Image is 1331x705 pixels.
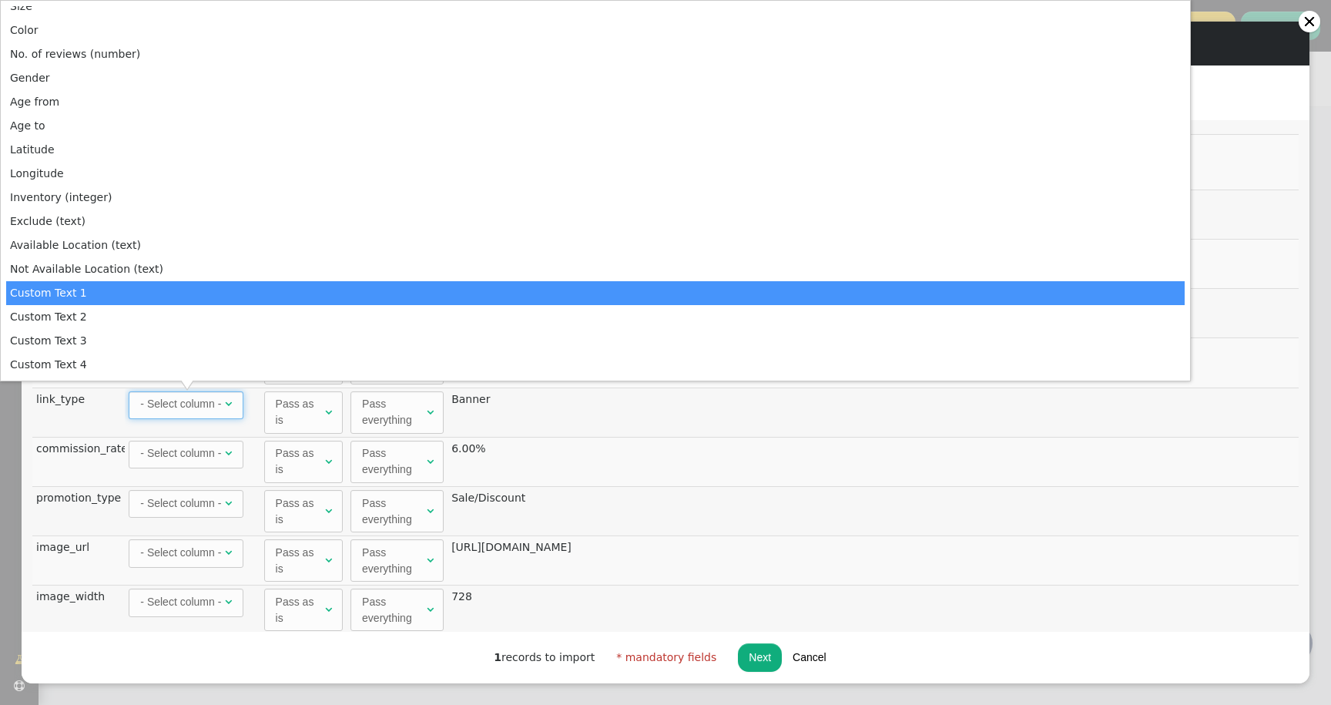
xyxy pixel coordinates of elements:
span: Custom Text 1 [10,287,87,299]
div: Pass everything [362,445,424,478]
div: - Select column - [140,594,221,610]
span: Latitude [10,143,55,156]
span:  [427,407,434,418]
span:  [225,596,232,607]
span: Custom Text 2 [10,311,87,323]
span:  [427,456,434,467]
span:  [427,505,434,516]
div: - Select column - [140,495,221,512]
td: promotion_type [32,486,125,535]
span: Inventory (integer) [10,191,112,203]
span: Color [10,24,39,36]
td: 728 [448,585,1095,634]
span: Age from [10,96,59,108]
span: Longitude [10,167,64,180]
td: commission_rate [32,437,125,486]
div: - Select column - [140,396,221,412]
button: Next [738,643,782,671]
span: Exclude (text) [10,215,85,227]
div: Pass as is [276,445,322,478]
div: Pass everything [362,396,424,428]
span: Custom Text 3 [10,334,87,347]
span:  [325,456,332,467]
span:  [325,604,332,615]
div: Pass as is [276,545,322,577]
span: Not Available Location (text) [10,263,163,275]
b: 1 [494,651,501,663]
span:  [225,398,232,409]
div: - Select column - [140,545,221,561]
td: Sale/Discount [448,486,1095,535]
div: Pass as is [276,396,322,428]
div: - Select column - [140,445,221,462]
div: Pass as is [276,495,322,528]
td: link_type [32,388,125,437]
span:  [325,407,332,418]
td: 6.00% [448,437,1095,486]
span: No. of reviews (number) [10,48,140,60]
span: Custom Text 4 [10,358,87,371]
td: image_width [32,585,125,634]
div: Pass everything [362,545,424,577]
div: records to import [494,650,595,666]
div: Pass everything [362,594,424,626]
span:  [427,555,434,566]
span:  [325,555,332,566]
span:  [225,498,232,509]
button: Cancel [782,643,837,671]
td: [URL][DOMAIN_NAME] [448,535,1095,585]
td: image_url [32,535,125,585]
span: Age to [10,119,45,132]
td: Banner [448,388,1095,437]
span: Available Location (text) [10,239,141,251]
div: Pass everything [362,495,424,528]
div: Pass as is [276,594,322,626]
span:  [427,604,434,615]
span:  [325,505,332,516]
div: * mandatory fields [616,650,716,666]
span: Gender [10,72,50,84]
span:  [225,547,232,558]
span:  [225,448,232,458]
